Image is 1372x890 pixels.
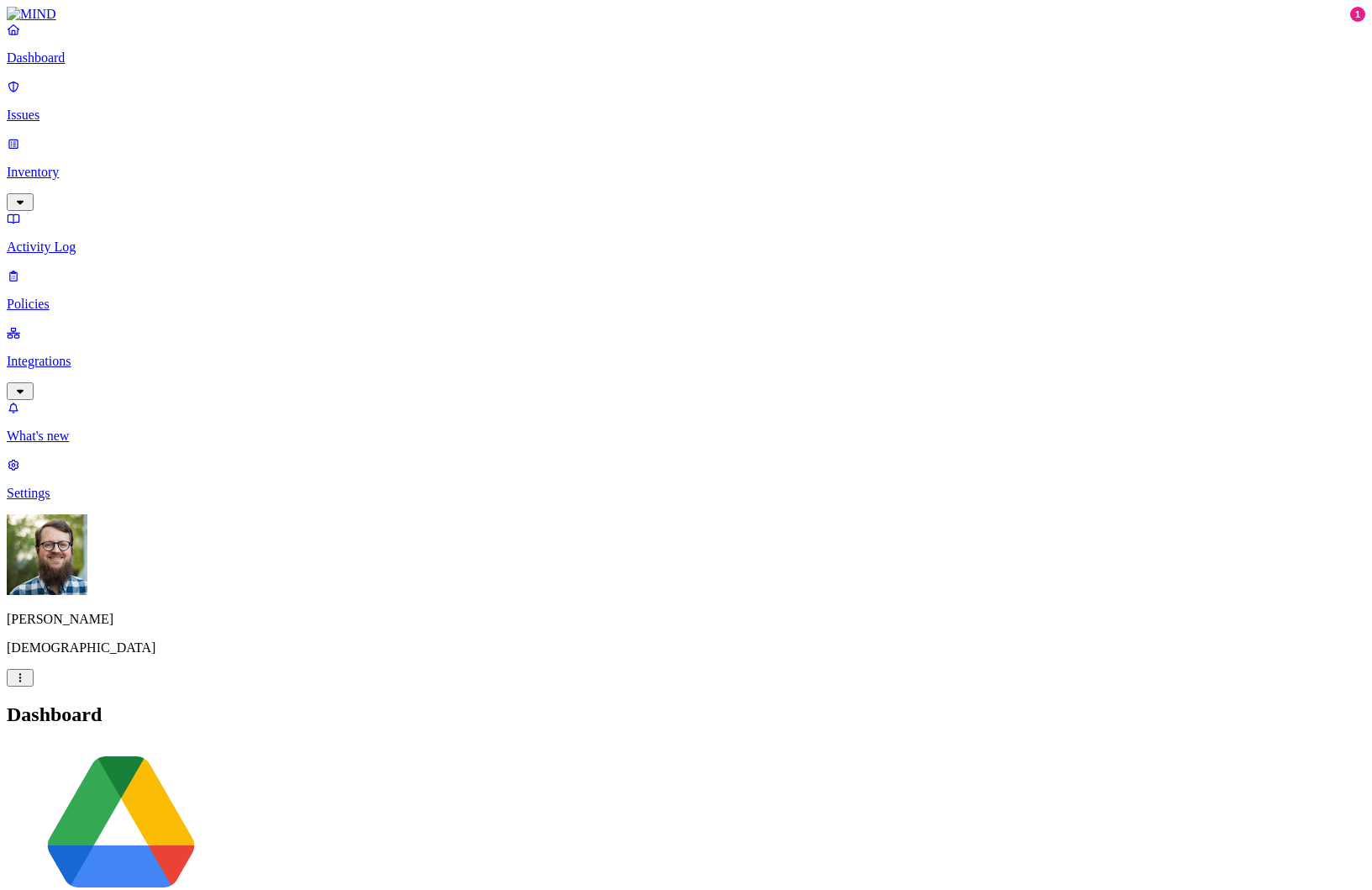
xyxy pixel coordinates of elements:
[7,514,87,595] img: Rick Heil
[7,79,1365,123] a: Issues
[7,50,1365,66] p: Dashboard
[7,429,1365,444] p: What's new
[7,136,1365,208] a: Inventory
[7,325,1365,398] a: Integrations
[7,354,1365,369] p: Integrations
[7,640,1365,656] p: [DEMOGRAPHIC_DATA]
[7,486,1365,501] p: Settings
[1350,7,1365,22] div: 1
[7,612,1365,627] p: [PERSON_NAME]
[7,7,56,22] img: MIND
[7,22,1365,66] a: Dashboard
[7,240,1365,255] p: Activity Log
[7,7,1365,22] a: MIND
[7,108,1365,123] p: Issues
[7,268,1365,312] a: Policies
[7,703,1365,726] h2: Dashboard
[7,211,1365,255] a: Activity Log
[7,297,1365,312] p: Policies
[7,400,1365,444] a: What's new
[7,457,1365,501] a: Settings
[7,165,1365,180] p: Inventory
